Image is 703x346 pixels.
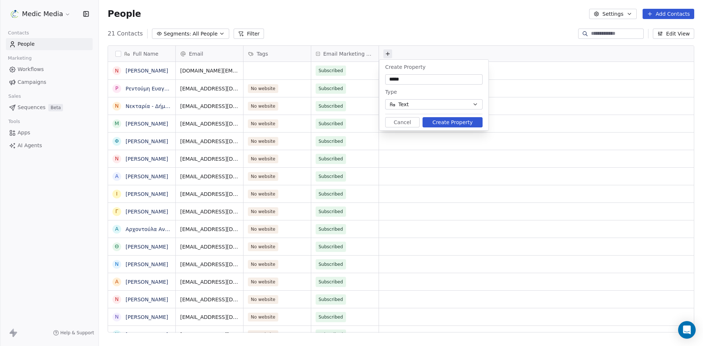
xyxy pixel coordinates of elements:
[319,67,343,74] span: Subscribed
[319,85,343,92] span: Subscribed
[18,66,44,73] span: Workflows
[126,103,213,109] a: Νεκταρία - Δήμητρα Ανδριανάκου
[385,89,397,95] span: Type
[678,321,696,339] div: Open Intercom Messenger
[108,29,143,38] span: 21 Contacts
[319,296,343,303] span: Subscribed
[319,103,343,110] span: Subscribed
[319,120,343,127] span: Subscribed
[6,139,93,152] a: AI Agents
[180,261,239,268] span: [EMAIL_ADDRESS][DOMAIN_NAME]
[53,330,94,336] a: Help & Support
[323,50,374,57] span: Email Marketing Consent
[180,138,239,145] span: [EMAIL_ADDRESS][DOMAIN_NAME]
[126,156,168,162] a: [PERSON_NAME]
[319,208,343,215] span: Subscribed
[176,62,695,333] div: grid
[180,103,239,110] span: [EMAIL_ADDRESS][DOMAIN_NAME]
[6,63,93,75] a: Workflows
[115,102,119,110] div: Ν
[126,314,168,320] a: [PERSON_NAME]
[126,191,168,197] a: [PERSON_NAME]
[189,50,203,57] span: Email
[115,331,119,338] div: Ν
[6,127,93,139] a: Apps
[180,296,239,303] span: [EMAIL_ADDRESS][DOMAIN_NAME]
[176,46,243,62] div: Email
[180,120,239,127] span: [EMAIL_ADDRESS][DOMAIN_NAME]
[248,207,278,216] span: No website
[6,38,93,50] a: People
[248,330,278,339] span: No website
[108,8,141,19] span: People
[115,313,119,321] div: Ν
[22,9,63,19] span: Medic Media
[180,173,239,180] span: [EMAIL_ADDRESS][DOMAIN_NAME]
[180,155,239,163] span: [EMAIL_ADDRESS][DOMAIN_NAME]
[126,297,168,302] a: [PERSON_NAME]
[248,295,278,304] span: No website
[5,27,32,38] span: Contacts
[398,101,409,108] span: Text
[60,330,94,336] span: Help & Support
[18,78,46,86] span: Campaigns
[248,137,278,146] span: No website
[385,64,425,70] span: Create Property
[385,99,483,109] button: Text
[115,243,119,250] div: Θ
[319,243,343,250] span: Subscribed
[115,85,118,92] div: Ρ
[248,313,278,321] span: No website
[126,226,190,232] a: Αρχοντούλα Αντώνογλου
[385,117,420,127] button: Cancel
[116,190,118,198] div: Ι
[248,242,278,251] span: No website
[180,85,239,92] span: [EMAIL_ADDRESS][DOMAIN_NAME]
[248,119,278,128] span: No website
[18,40,35,48] span: People
[319,138,343,145] span: Subscribed
[319,155,343,163] span: Subscribed
[126,332,168,338] a: [PERSON_NAME]
[319,173,343,180] span: Subscribed
[18,142,42,149] span: AI Agents
[643,9,694,19] button: Add Contacts
[180,243,239,250] span: [EMAIL_ADDRESS][DOMAIN_NAME]
[126,138,168,144] a: [PERSON_NAME]
[180,331,239,338] span: [EMAIL_ADDRESS][DOMAIN_NAME]
[10,10,19,18] img: Logoicon.png
[18,104,45,111] span: Sequences
[6,101,93,114] a: SequencesBeta
[6,76,93,88] a: Campaigns
[319,278,343,286] span: Subscribed
[115,120,119,127] div: Μ
[257,50,268,57] span: Tags
[126,174,168,179] a: [PERSON_NAME]
[126,244,168,250] a: [PERSON_NAME]
[243,46,311,62] div: Tags
[126,261,168,267] a: [PERSON_NAME]
[248,172,278,181] span: No website
[115,295,119,303] div: Ν
[115,172,119,180] div: Α
[180,278,239,286] span: [EMAIL_ADDRESS][DOMAIN_NAME]
[319,261,343,268] span: Subscribed
[319,331,343,338] span: Subscribed
[248,84,278,93] span: No website
[9,8,72,20] button: Medic Media
[248,155,278,163] span: No website
[180,190,239,198] span: [EMAIL_ADDRESS][DOMAIN_NAME]
[193,30,217,38] span: All People
[5,53,35,64] span: Marketing
[5,116,23,127] span: Tools
[18,129,30,137] span: Apps
[133,50,159,57] span: Full Name
[115,260,119,268] div: Ν
[180,313,239,321] span: [EMAIL_ADDRESS][DOMAIN_NAME]
[653,29,694,39] button: Edit View
[126,279,168,285] a: [PERSON_NAME]
[319,313,343,321] span: Subscribed
[180,67,239,74] span: [DOMAIN_NAME][EMAIL_ADDRESS][DOMAIN_NAME]
[248,102,278,111] span: No website
[126,209,168,215] a: [PERSON_NAME]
